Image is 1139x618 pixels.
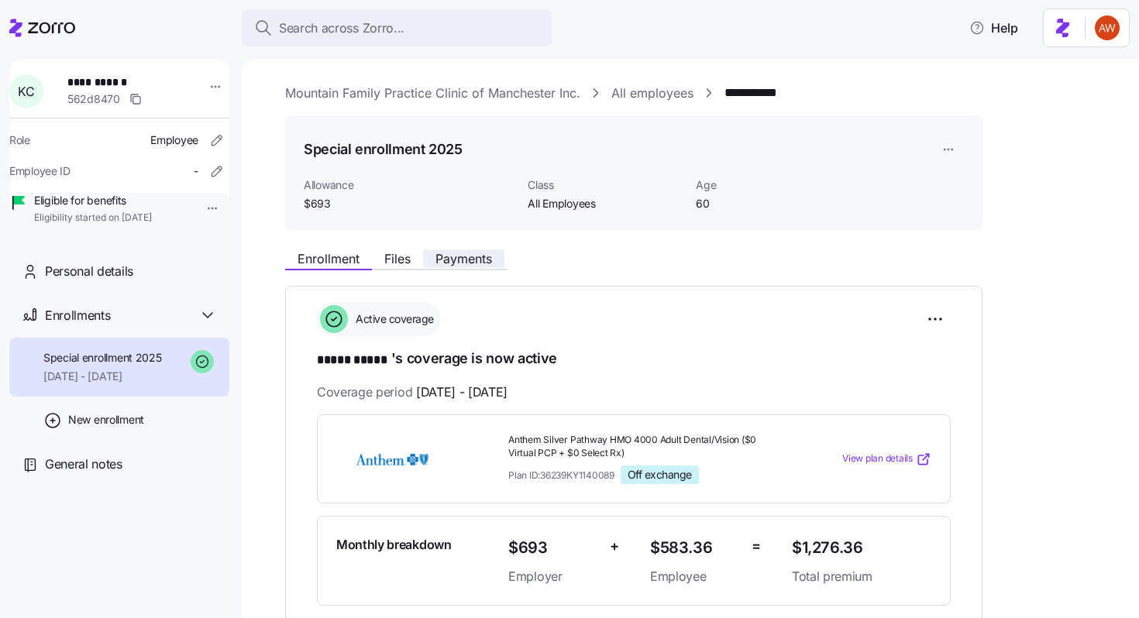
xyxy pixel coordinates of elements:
span: Search across Zorro... [279,19,404,38]
button: Search across Zorro... [242,9,552,46]
span: Personal details [45,262,133,281]
span: Eligibility started on [DATE] [34,211,152,225]
h1: 's coverage is now active [317,348,951,370]
button: Help [957,12,1031,43]
span: View plan details [842,451,913,466]
span: All Employees [528,196,683,211]
span: Monthly breakdown [336,535,452,554]
span: = [752,535,761,558]
img: Anthem [336,441,448,477]
span: Enrollment [298,252,360,265]
span: Active coverage [351,311,434,327]
span: Plan ID: 36239KY1140089 [508,469,614,482]
span: Payments [435,252,492,265]
span: 562d8470 [67,91,120,107]
span: + [610,535,619,558]
a: View plan details [842,451,931,467]
span: General notes [45,455,122,474]
span: Help [969,19,1018,37]
span: Eligible for benefits [34,193,152,208]
span: Total premium [792,567,931,586]
span: [DATE] - [DATE] [416,383,508,402]
span: Enrollments [45,306,110,325]
span: $583.36 [650,535,739,561]
h1: Special enrollment 2025 [304,139,463,159]
span: Class [528,177,683,193]
span: Allowance [304,177,515,193]
span: $693 [508,535,597,561]
span: Employee [650,567,739,586]
img: 3c671664b44671044fa8929adf5007c6 [1095,15,1120,40]
span: Files [384,252,411,265]
span: Coverage period [317,383,508,402]
span: - [194,163,198,179]
span: Employee ID [9,163,71,179]
span: Off exchange [628,468,692,482]
a: All employees [611,84,693,103]
span: New enrollment [68,412,144,427]
span: $1,276.36 [792,535,931,561]
span: Employer [508,567,597,586]
span: K C [18,85,34,98]
span: Special enrollment 2025 [43,350,162,366]
span: $693 [304,196,515,211]
span: Anthem Silver Pathway HMO 4000 Adult Dental/Vision ($0 Virtual PCP + $0 Select Rx) [508,434,779,460]
span: Age [696,177,852,193]
span: [DATE] - [DATE] [43,369,162,384]
span: Role [9,132,30,148]
a: Mountain Family Practice Clinic of Manchester Inc. [285,84,580,103]
span: 60 [696,196,852,211]
span: Employee [150,132,198,148]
